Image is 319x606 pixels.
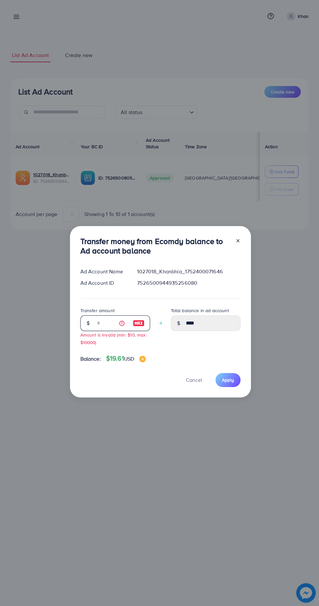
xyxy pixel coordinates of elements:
[139,356,146,362] img: image
[215,373,241,387] button: Apply
[75,268,132,275] div: Ad Account Name
[186,376,202,383] span: Cancel
[171,307,229,314] label: Total balance in ad account
[80,307,115,314] label: Transfer amount
[178,373,210,387] button: Cancel
[75,279,132,287] div: Ad Account ID
[80,332,147,345] small: Amount is invalid (min: $10, max: $10000)
[132,279,245,287] div: 7526500944935256080
[222,377,234,383] span: Apply
[132,268,245,275] div: 1027018_Khanbhia_1752400071646
[80,355,101,363] span: Balance:
[106,354,146,363] h4: $19.61
[124,355,134,362] span: USD
[133,319,145,327] img: image
[80,237,230,255] h3: Transfer money from Ecomdy balance to Ad account balance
